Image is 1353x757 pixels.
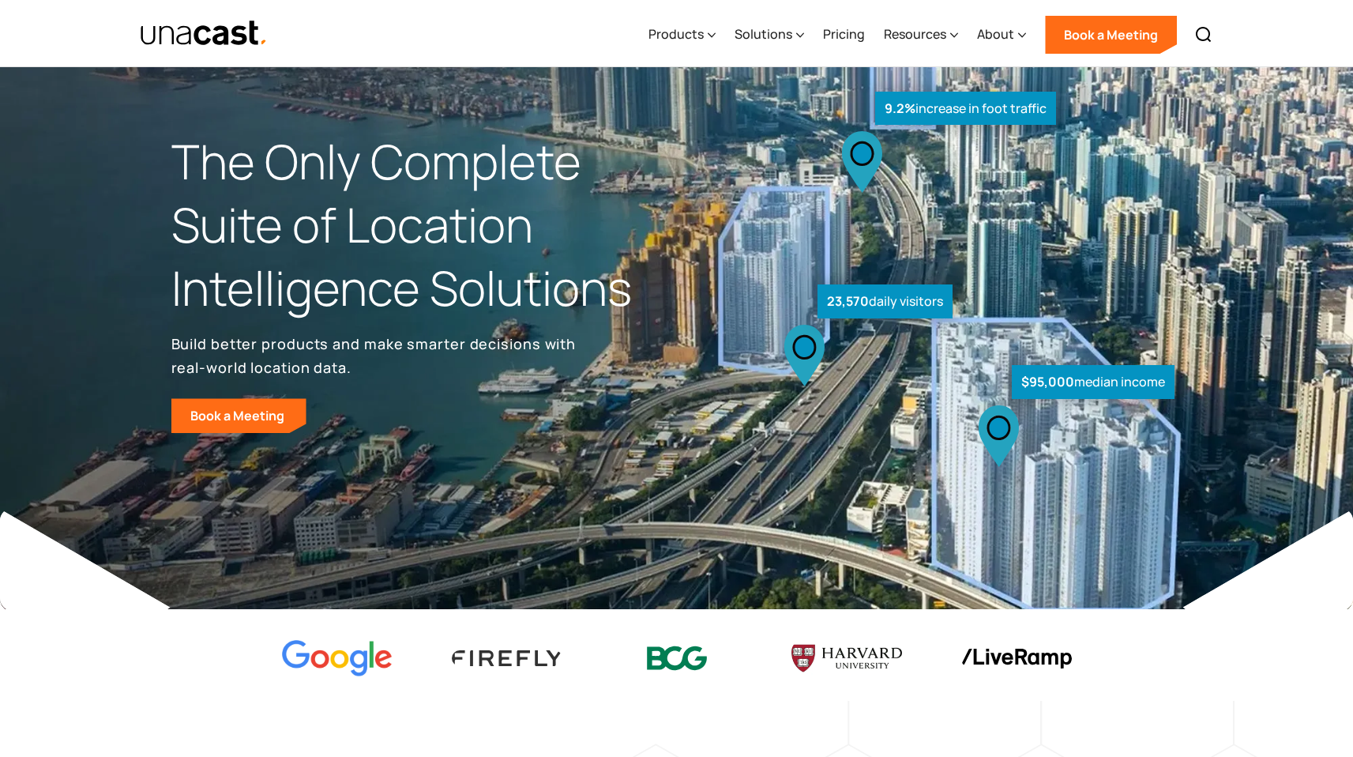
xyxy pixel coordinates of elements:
[884,24,946,43] div: Resources
[282,640,393,677] img: Google logo Color
[823,2,865,67] a: Pricing
[622,636,732,681] img: BCG logo
[735,2,804,67] div: Solutions
[171,398,306,433] a: Book a Meeting
[648,24,704,43] div: Products
[791,639,902,677] img: Harvard U logo
[735,24,792,43] div: Solutions
[1012,365,1174,399] div: median income
[977,2,1026,67] div: About
[140,20,269,47] img: Unacast text logo
[1045,16,1177,54] a: Book a Meeting
[452,650,562,665] img: Firefly Advertising logo
[171,332,582,379] p: Build better products and make smarter decisions with real-world location data.
[875,92,1056,126] div: increase in foot traffic
[817,284,953,318] div: daily visitors
[827,292,869,310] strong: 23,570
[171,130,677,319] h1: The Only Complete Suite of Location Intelligence Solutions
[648,2,716,67] div: Products
[885,100,915,117] strong: 9.2%
[1194,25,1213,44] img: Search icon
[1021,373,1074,390] strong: $95,000
[961,649,1072,668] img: liveramp logo
[140,20,269,47] a: home
[977,24,1014,43] div: About
[884,2,958,67] div: Resources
